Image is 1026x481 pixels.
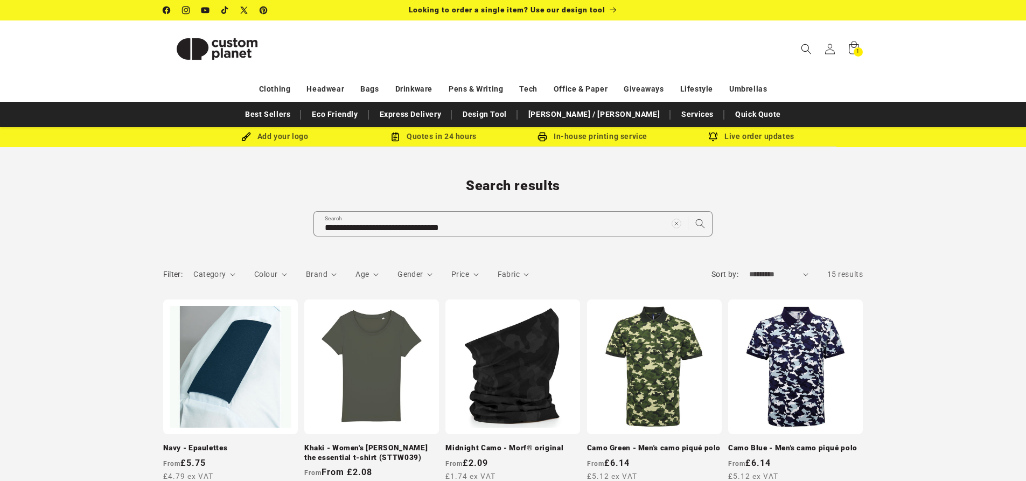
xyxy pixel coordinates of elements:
[711,270,738,278] label: Sort by:
[397,269,432,280] summary: Gender (0 selected)
[193,270,226,278] span: Category
[728,443,863,453] a: Camo Blue - Men's camo piqué polo
[554,80,608,99] a: Office & Paper
[306,270,327,278] span: Brand
[360,80,379,99] a: Bags
[395,80,432,99] a: Drinkware
[196,130,354,143] div: Add your logo
[254,269,287,280] summary: Colour (0 selected)
[457,105,512,124] a: Design Tool
[498,269,529,280] summary: Fabric (0 selected)
[498,270,520,278] span: Fabric
[729,80,767,99] a: Umbrellas
[856,47,860,57] span: 1
[680,80,713,99] a: Lifestyle
[241,132,251,142] img: Brush Icon
[355,270,369,278] span: Age
[827,270,863,278] span: 15 results
[397,270,423,278] span: Gender
[374,105,447,124] a: Express Delivery
[193,269,235,280] summary: Category (0 selected)
[390,132,400,142] img: Order Updates Icon
[451,270,469,278] span: Price
[306,269,337,280] summary: Brand (0 selected)
[449,80,503,99] a: Pens & Writing
[306,80,344,99] a: Headwear
[676,105,719,124] a: Services
[794,37,818,61] summary: Search
[445,443,580,453] a: Midnight Camo - Morf® original
[163,443,298,453] a: Navy - Epaulettes
[354,130,513,143] div: Quotes in 24 hours
[163,177,863,194] h1: Search results
[672,130,831,143] div: Live order updates
[409,5,605,14] span: Looking to order a single item? Use our design tool
[730,105,786,124] a: Quick Quote
[259,80,291,99] a: Clothing
[163,269,183,280] h2: Filter:
[304,443,439,462] a: Khaki - Women's [PERSON_NAME] the essential t-shirt (STTW039)
[306,105,363,124] a: Eco Friendly
[587,443,722,453] a: Camo Green - Men's camo piqué polo
[538,132,547,142] img: In-house printing
[624,80,664,99] a: Giveaways
[355,269,379,280] summary: Age (0 selected)
[254,270,277,278] span: Colour
[159,20,275,77] a: Custom Planet
[519,80,537,99] a: Tech
[688,212,712,235] button: Search
[240,105,296,124] a: Best Sellers
[708,132,718,142] img: Order updates
[523,105,665,124] a: [PERSON_NAME] / [PERSON_NAME]
[513,130,672,143] div: In-house printing service
[665,212,688,235] button: Clear search term
[163,25,271,73] img: Custom Planet
[451,269,479,280] summary: Price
